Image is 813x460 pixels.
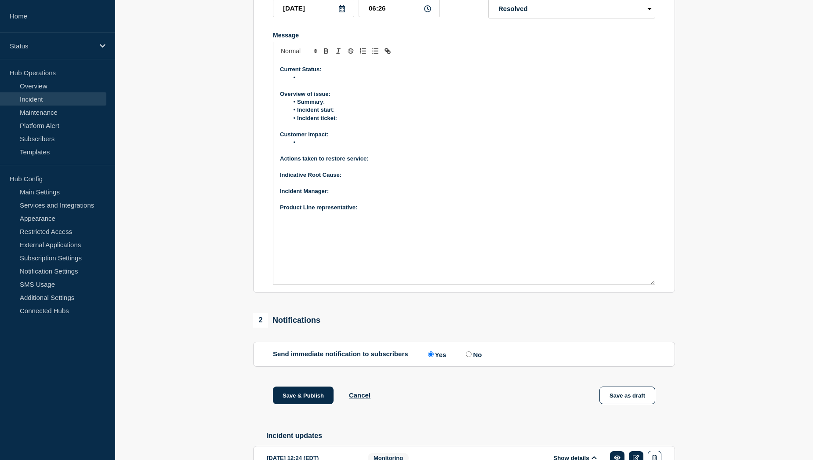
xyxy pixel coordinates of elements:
strong: Indicative Root Cause: [280,172,341,178]
p: Send immediate notification to subscribers [273,350,408,358]
button: Save as draft [599,387,655,404]
div: Message [273,60,655,284]
h2: Incident updates [266,432,675,440]
input: Yes [428,351,434,357]
strong: Summary [297,99,323,105]
span: 2 [253,313,268,328]
strong: Current Status: [280,66,322,73]
button: Toggle strikethrough text [345,46,357,56]
strong: Customer Impact: [280,131,329,138]
li: : [289,114,649,122]
strong: Incident Manager: [280,188,329,194]
p: Status [10,42,94,50]
button: Toggle ordered list [357,46,369,56]
div: Message [273,32,655,39]
li: : [289,106,649,114]
strong: Actions taken to restore service: [280,155,369,162]
button: Toggle link [381,46,394,56]
button: Toggle bulleted list [369,46,381,56]
span: Font size [277,46,320,56]
label: Yes [426,350,446,358]
button: Toggle italic text [332,46,345,56]
button: Save & Publish [273,387,334,404]
div: Notifications [253,313,320,328]
strong: Overview of issue: [280,91,330,97]
strong: Product Line representative: [280,204,357,211]
button: Cancel [349,391,370,399]
label: No [464,350,482,358]
strong: Incident start [297,106,333,113]
button: Toggle bold text [320,46,332,56]
li: : [289,98,649,106]
div: Send immediate notification to subscribers [273,350,655,358]
input: No [466,351,472,357]
strong: Incident ticket [297,115,335,121]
